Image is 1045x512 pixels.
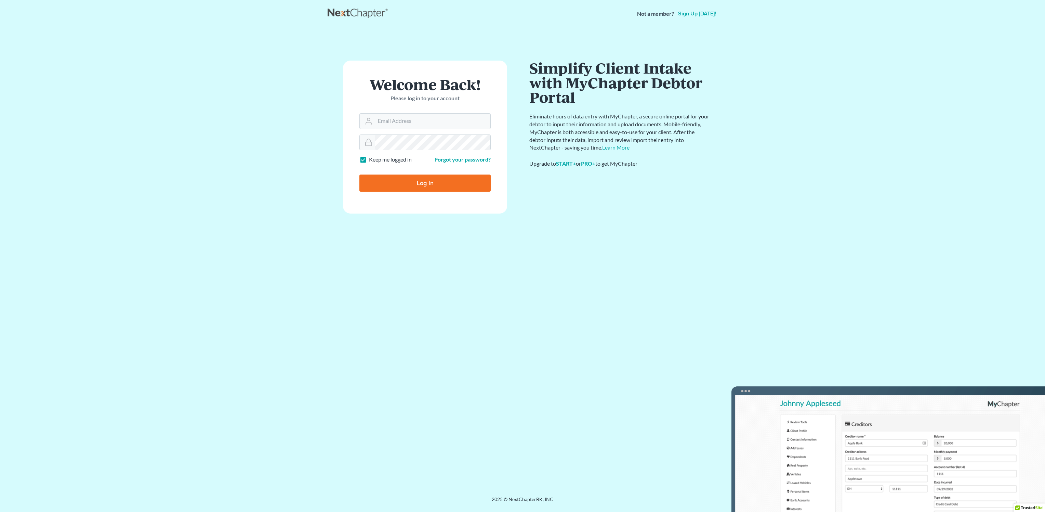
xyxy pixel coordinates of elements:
a: START+ [556,160,576,167]
a: PRO+ [581,160,595,167]
a: Sign up [DATE]! [677,11,717,16]
input: Log In [359,175,491,192]
a: Learn More [602,144,630,151]
div: 2025 © NextChapterBK, INC [328,496,717,508]
h1: Simplify Client Intake with MyChapter Debtor Portal [529,61,711,104]
div: Upgrade to or to get MyChapter [529,160,711,168]
a: Forgot your password? [435,156,491,163]
h1: Welcome Back! [359,77,491,92]
input: Email Address [375,114,490,129]
p: Eliminate hours of data entry with MyChapter, a secure online portal for your debtor to input the... [529,113,711,152]
strong: Not a member? [637,10,674,18]
label: Keep me logged in [369,156,412,164]
p: Please log in to your account [359,94,491,102]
